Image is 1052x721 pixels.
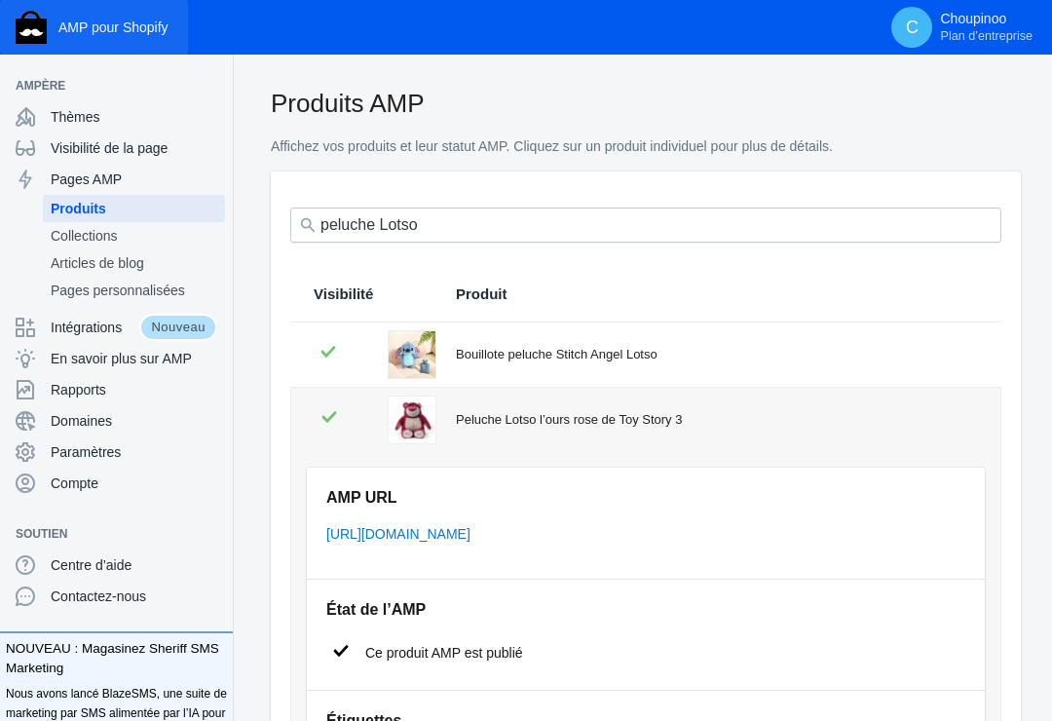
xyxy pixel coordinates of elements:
span: C [902,18,921,37]
a: Rapports [8,374,225,405]
span: AMPÈRE [16,76,198,95]
span: Rapports [51,380,217,399]
span: Visibilité [314,285,373,304]
a: Articles de blog [43,249,225,277]
span: Collections [51,226,217,246]
a: Thèmes [8,101,225,133]
div: Bouillote peluche Stitch Angel Lotso [456,345,978,364]
a: Pages AMP [8,164,225,195]
h5: AMP URL [326,487,965,508]
span: Produit [456,285,507,304]
button: Ajouter une vente canal [198,530,229,538]
img: Acheter le logo du shérif [16,11,47,44]
span: Ce produit AMP est publié [365,643,523,663]
a: Compte [8,468,225,499]
span: Produits [51,199,217,218]
img: peluche-lotso-lours-rose-de-toy-story-3-8407896.webp [389,397,435,443]
span: Paramètres [51,442,217,462]
span: Intégrations [51,318,139,337]
input: Rechercher des produits [290,208,1001,243]
span: Articles de blog [51,253,217,273]
span: Visibilité de la page [51,138,217,158]
span: En savoir plus sur AMP [51,349,217,368]
span: Pages personnalisées [51,281,217,300]
span: Soutien [16,524,198,544]
p: Affichez vos produits et leur statut AMP. Cliquez sur un produit individuel pour plus de détails. [271,137,1021,157]
a: [URL][DOMAIN_NAME] [326,526,470,542]
span: Nouveau [139,314,217,341]
span: Contactez-nous [51,587,217,606]
h2: Produits AMP [271,86,1021,121]
a: Collections [43,222,225,249]
span: AMP pour Shopify [58,19,169,35]
div: Peluche Lotso l’ours rose de Toy Story 3 [456,410,977,430]
img: bouillote-peluche-stitch-angel-lotso-5147025.jpg [389,331,435,378]
span: Plan d’entreprise [940,28,1033,44]
a: Paramètres [8,436,225,468]
a: En savoir plus sur AMP [8,343,225,374]
span: Compte [51,474,217,493]
span: Domaines [51,411,217,431]
button: Ajouter une vente canal [198,82,229,90]
h5: État de l’AMP [326,599,965,620]
a: Pages personnalisées [43,277,225,304]
a: IntégrationsNouveau [8,312,225,343]
a: Visibilité de la page [8,133,225,164]
a: Domaines [8,405,225,436]
a: Produits [43,195,225,222]
span: Thèmes [51,107,217,127]
iframe: Drift Widget Chat Controller [955,624,1029,698]
span: Centre d’aide [51,555,217,575]
span: Pages AMP [51,170,217,189]
a: Contactez-nous [8,581,225,612]
font: Choupinoo [940,11,1006,26]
